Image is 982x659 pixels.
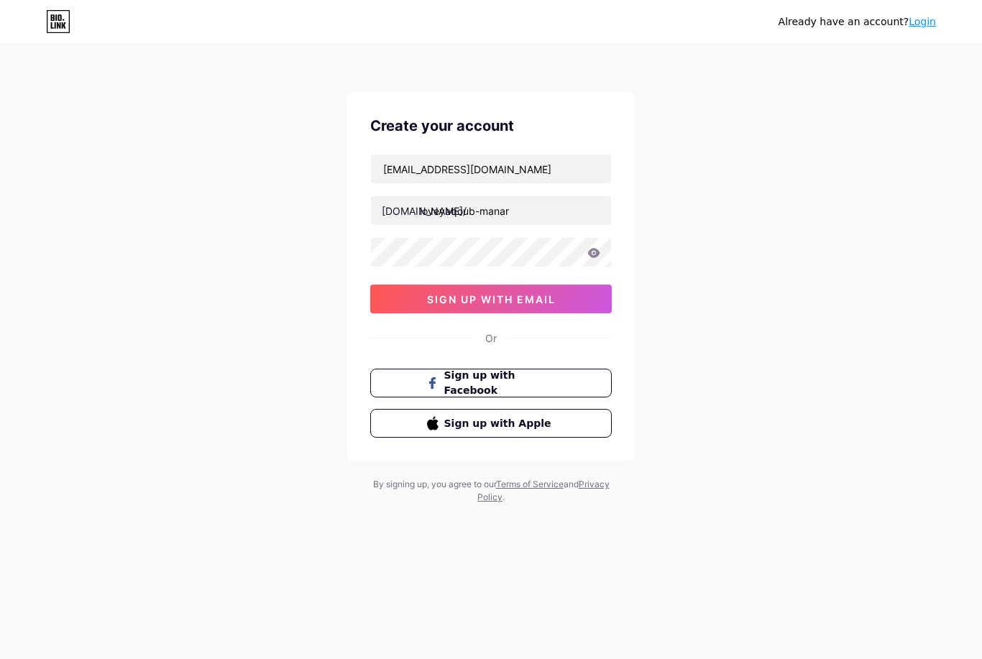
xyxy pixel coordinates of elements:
button: Sign up with Facebook [370,369,612,397]
span: Sign up with Apple [444,416,556,431]
div: Or [485,331,497,346]
div: [DOMAIN_NAME]/ [382,203,467,218]
div: By signing up, you agree to our and . [369,478,613,504]
div: Create your account [370,115,612,137]
input: username [371,196,611,225]
span: Sign up with Facebook [444,368,556,398]
div: Already have an account? [779,14,936,29]
span: sign up with email [427,293,556,305]
a: Terms of Service [496,479,564,489]
input: Email [371,155,611,183]
button: sign up with email [370,285,612,313]
button: Sign up with Apple [370,409,612,438]
a: Login [909,16,936,27]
